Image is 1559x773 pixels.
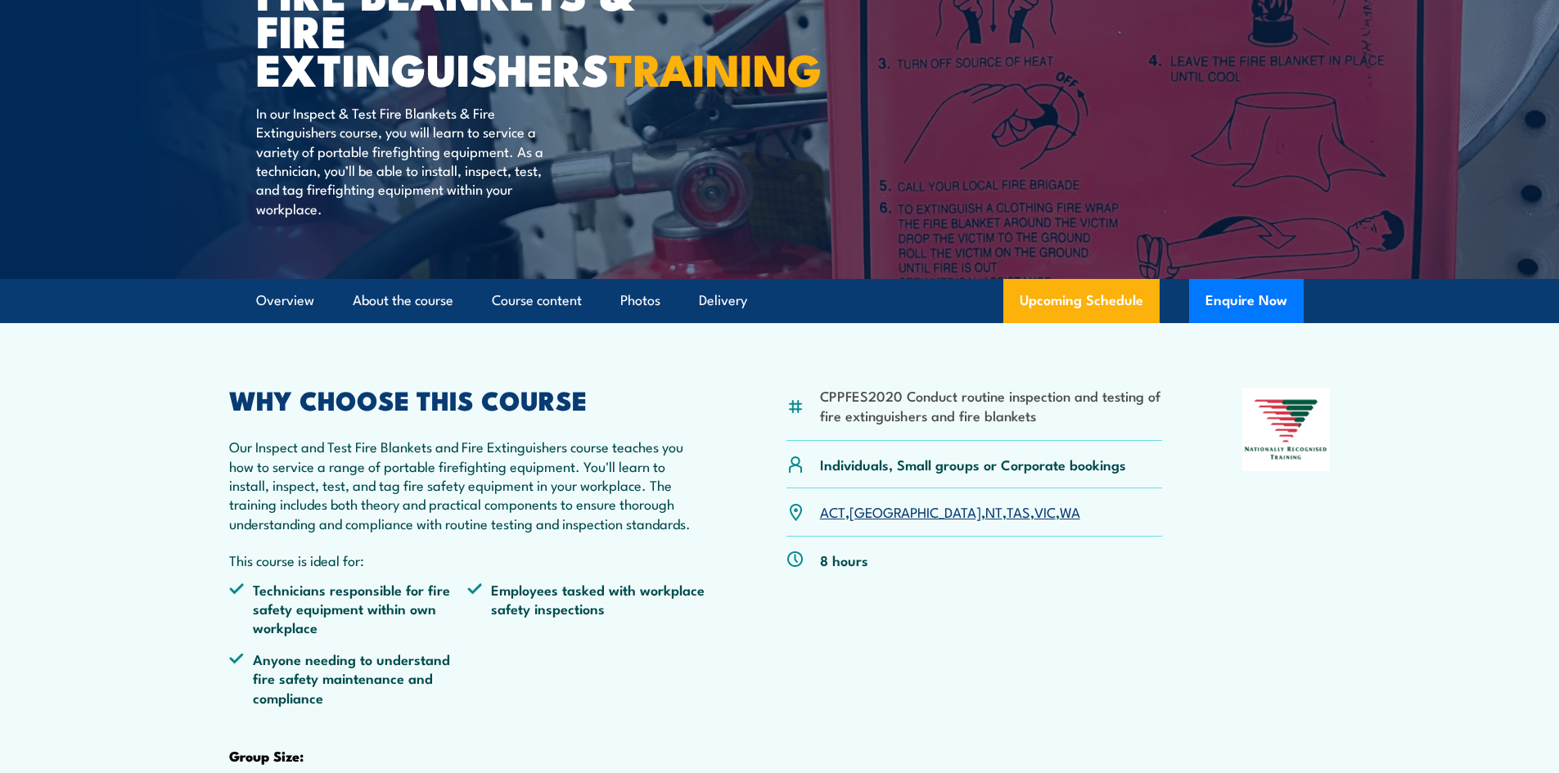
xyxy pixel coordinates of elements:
[1060,501,1080,521] a: WA
[229,437,707,533] p: Our Inspect and Test Fire Blankets and Fire Extinguishers course teaches you how to service a ran...
[467,580,706,637] li: Employees tasked with workplace safety inspections
[1242,388,1331,471] img: Nationally Recognised Training logo.
[820,455,1126,474] p: Individuals, Small groups or Corporate bookings
[849,501,981,521] a: [GEOGRAPHIC_DATA]
[256,103,555,218] p: In our Inspect & Test Fire Blankets & Fire Extinguishers course, you will learn to service a vari...
[229,745,304,766] strong: Group Size:
[229,388,707,411] h2: WHY CHOOSE THIS COURSE
[1003,279,1160,323] a: Upcoming Schedule
[353,279,453,322] a: About the course
[609,34,822,101] strong: TRAINING
[1189,279,1304,323] button: Enquire Now
[985,501,1003,521] a: NT
[256,279,314,322] a: Overview
[820,501,845,521] a: ACT
[699,279,747,322] a: Delivery
[229,580,468,637] li: Technicians responsible for fire safety equipment within own workplace
[1007,501,1030,521] a: TAS
[229,551,707,569] p: This course is ideal for:
[820,551,868,569] p: 8 hours
[620,279,660,322] a: Photos
[229,649,468,707] li: Anyone needing to understand fire safety maintenance and compliance
[820,386,1163,425] li: CPPFES2020 Conduct routine inspection and testing of fire extinguishers and fire blankets
[492,279,582,322] a: Course content
[820,502,1080,521] p: , , , , ,
[1034,501,1056,521] a: VIC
